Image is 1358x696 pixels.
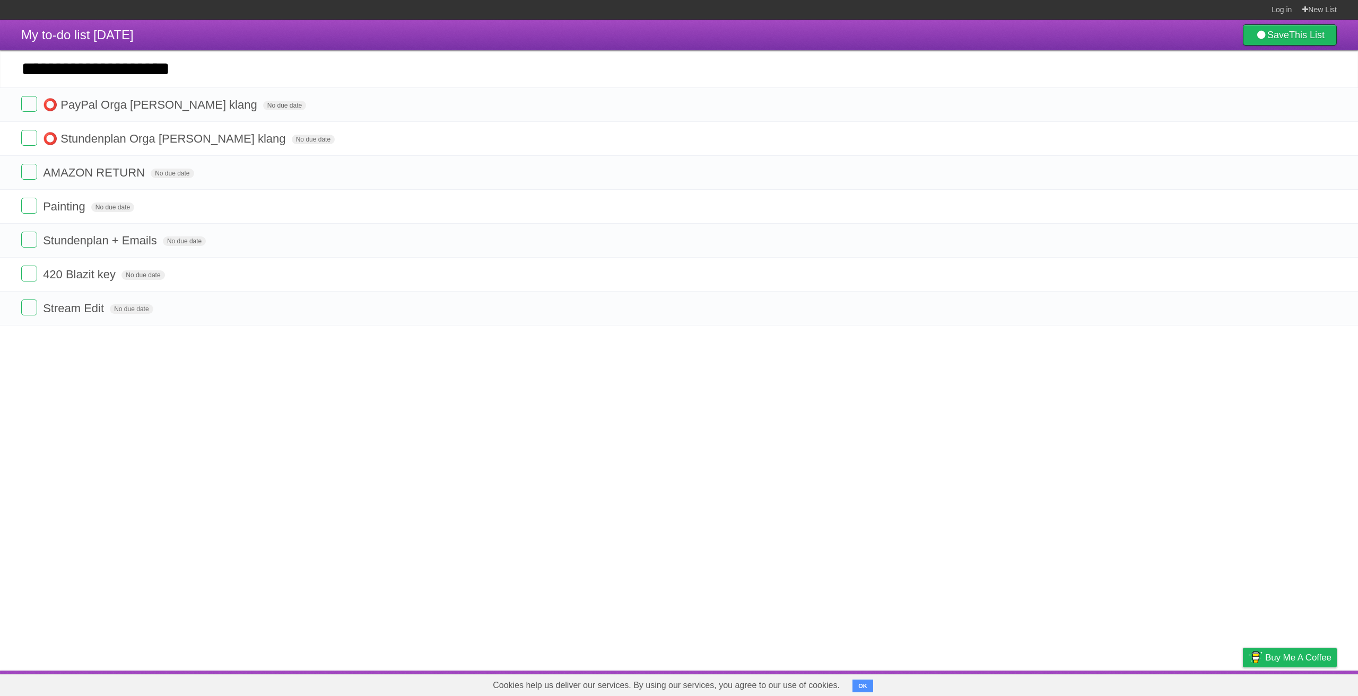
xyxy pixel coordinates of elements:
[21,130,37,146] label: Done
[21,28,134,42] span: My to-do list [DATE]
[21,164,37,180] label: Done
[482,675,850,696] span: Cookies help us deliver our services. By using our services, you agree to our use of cookies.
[91,202,134,212] span: No due date
[1243,648,1337,667] a: Buy me a coffee
[263,101,306,110] span: No due date
[1137,673,1180,693] a: Developers
[43,268,118,281] span: 420 Blazit key
[21,96,37,112] label: Done
[1193,673,1216,693] a: Terms
[1272,232,1292,249] label: Star task
[21,299,37,315] label: Done
[163,236,206,246] span: No due date
[43,98,260,111] span: ⭕ PayPal Orga [PERSON_NAME] klang
[1272,130,1292,147] label: Star task
[21,266,37,281] label: Done
[1272,266,1292,283] label: Star task
[1265,648,1331,667] span: Buy me a coffee
[852,680,873,692] button: OK
[151,169,194,178] span: No due date
[1289,30,1325,40] b: This List
[21,232,37,248] label: Done
[1248,648,1263,666] img: Buy me a coffee
[1102,673,1124,693] a: About
[43,234,160,247] span: Stundenplan + Emails
[1272,164,1292,181] label: Star task
[1272,299,1292,317] label: Star task
[21,198,37,214] label: Done
[43,302,107,315] span: Stream Edit
[292,135,335,144] span: No due date
[1272,198,1292,215] label: Star task
[43,166,147,179] span: AMAZON RETURN
[1272,96,1292,113] label: Star task
[1243,24,1337,46] a: SaveThis List
[43,132,288,145] span: ⭕ Stundenplan Orga [PERSON_NAME] klang
[110,304,153,314] span: No due date
[121,270,164,280] span: No due date
[1270,673,1337,693] a: Suggest a feature
[1229,673,1257,693] a: Privacy
[43,200,88,213] span: Painting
